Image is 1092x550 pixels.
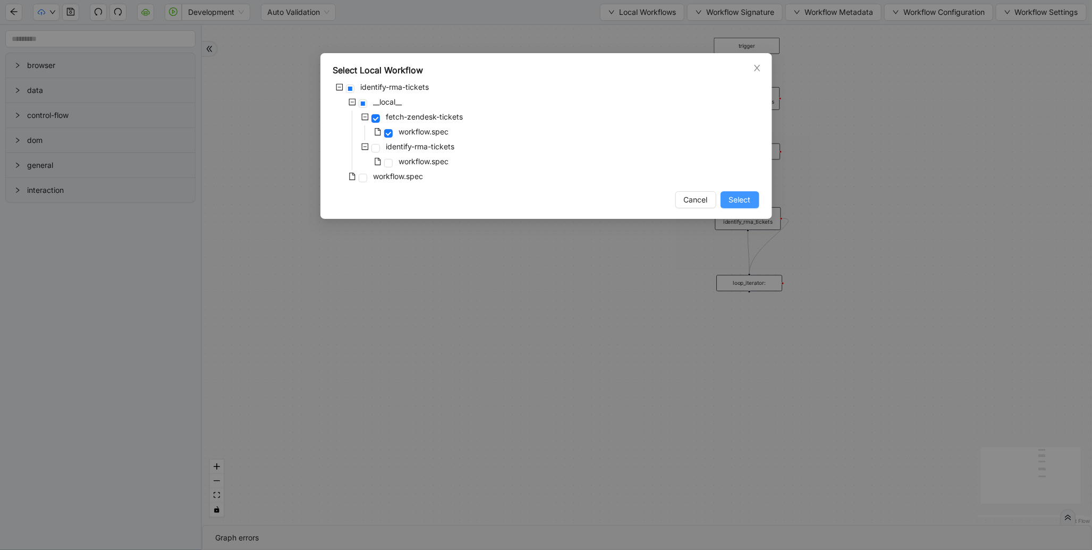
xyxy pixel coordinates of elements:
span: workflow.spec [374,172,424,181]
span: identify-rma-tickets [386,142,455,151]
button: Cancel [675,191,716,208]
button: Select [721,191,759,208]
span: fetch-zendesk-tickets [386,112,463,121]
span: close [753,64,761,72]
span: file [349,173,356,180]
span: minus-square [361,113,369,121]
span: minus-square [361,143,369,150]
span: fetch-zendesk-tickets [384,111,465,123]
span: workflow.spec [399,127,449,136]
span: identify-rma-tickets [384,140,457,153]
div: Select Local Workflow [333,64,759,77]
span: workflow.spec [399,157,449,166]
span: workflow.spec [397,125,451,138]
span: workflow.spec [397,155,451,168]
span: __local__ [371,96,404,108]
span: minus-square [349,98,356,106]
span: minus-square [336,83,343,91]
span: __local__ [374,97,402,106]
span: file [374,158,382,165]
span: identify-rma-tickets [361,82,429,91]
span: workflow.spec [371,170,426,183]
span: Select [729,194,751,206]
span: identify-rma-tickets [359,81,431,94]
span: file [374,128,382,136]
span: Cancel [684,194,708,206]
button: Close [751,62,763,74]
